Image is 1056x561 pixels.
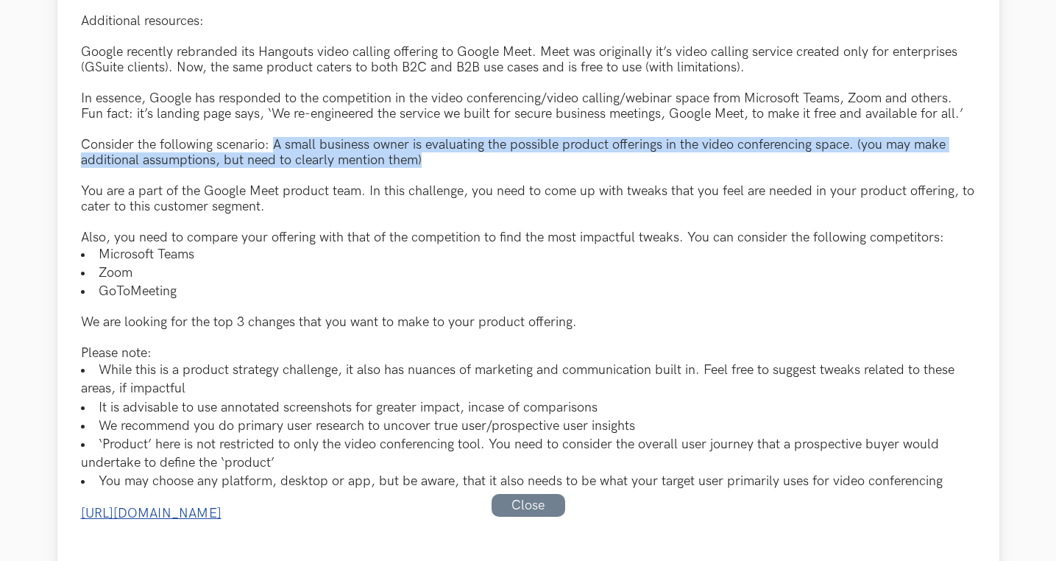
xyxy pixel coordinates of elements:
[492,494,565,517] a: Close
[81,282,976,300] li: GoToMeeting
[81,230,976,245] div: Also, you need to compare your offering with that of the competition to find the most impactful t...
[81,183,976,214] div: You are a part of the Google Meet product team. In this challenge, you need to come up with tweak...
[81,417,976,435] li: We recommend you do primary user research to uncover true user/prospective user insights
[81,345,152,361] b: Please note:
[81,506,222,521] a: [URL][DOMAIN_NAME]
[81,472,976,490] li: You may choose any platform, desktop or app, but be aware, that it also needs to be what your tar...
[272,106,955,121] i: We re-engineered the service we built for secure business meetings, Google Meet, to make it free ...
[81,91,976,121] div: In essence, Google has responded to the competition in the video conferencing/video calling/webin...
[81,264,976,282] li: Zoom
[81,44,976,75] div: Google recently rebranded its Hangouts video calling offering to Google Meet. Meet was originally...
[81,137,976,168] div: Consider the following scenario: A small business owner is evaluating the possible product offeri...
[81,314,976,330] div: We are looking for the top 3 changes that you want to make to your product offering.
[81,435,976,472] li: ‘Product’ here is not restricted to only the video conferencing tool. You need to consider the ov...
[81,245,976,264] li: Microsoft Teams
[81,398,976,417] li: It is advisable to use annotated screenshots for greater impact, incase of comparisons
[81,361,976,398] li: While this is a product strategy challenge, it also has nuances of marketing and communication bu...
[81,13,204,29] b: Additional resources:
